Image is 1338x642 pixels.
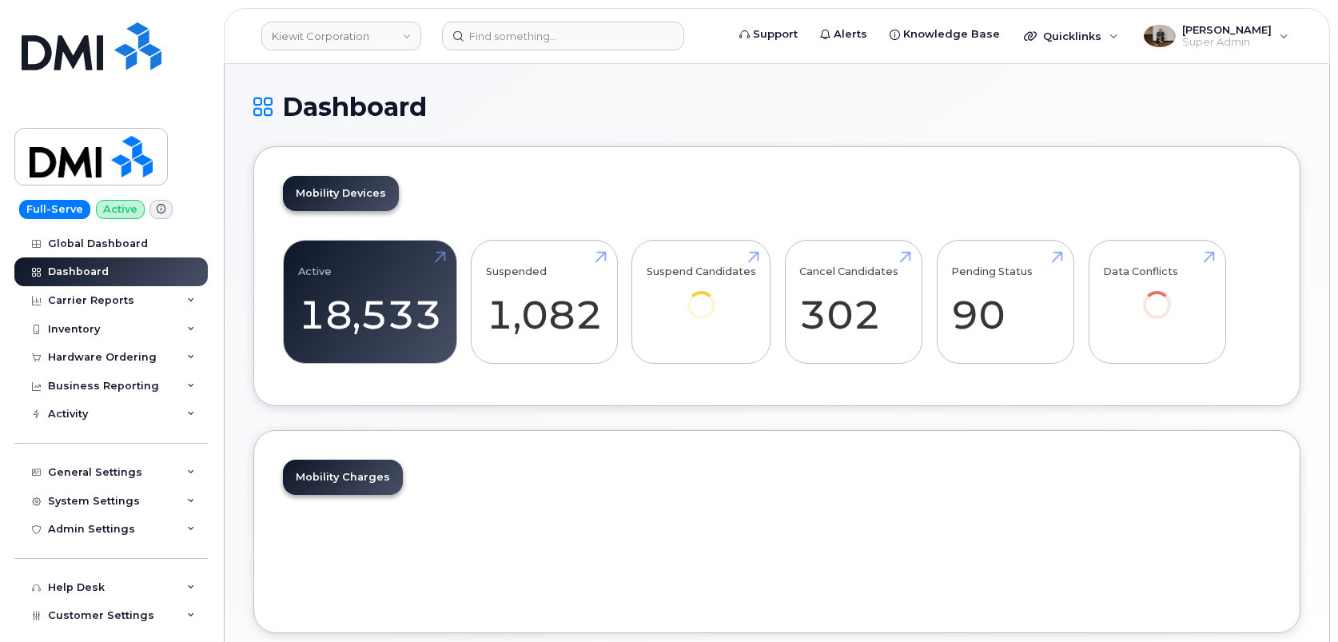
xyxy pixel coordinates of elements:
h1: Dashboard [253,93,1300,121]
a: Data Conflicts [1103,249,1211,341]
a: Active 18,533 [298,249,442,355]
a: Suspended 1,082 [486,249,603,355]
a: Mobility Charges [283,460,403,495]
a: Suspend Candidates [647,249,756,341]
a: Cancel Candidates 302 [799,249,907,355]
a: Pending Status 90 [951,249,1059,355]
a: Mobility Devices [283,176,399,211]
